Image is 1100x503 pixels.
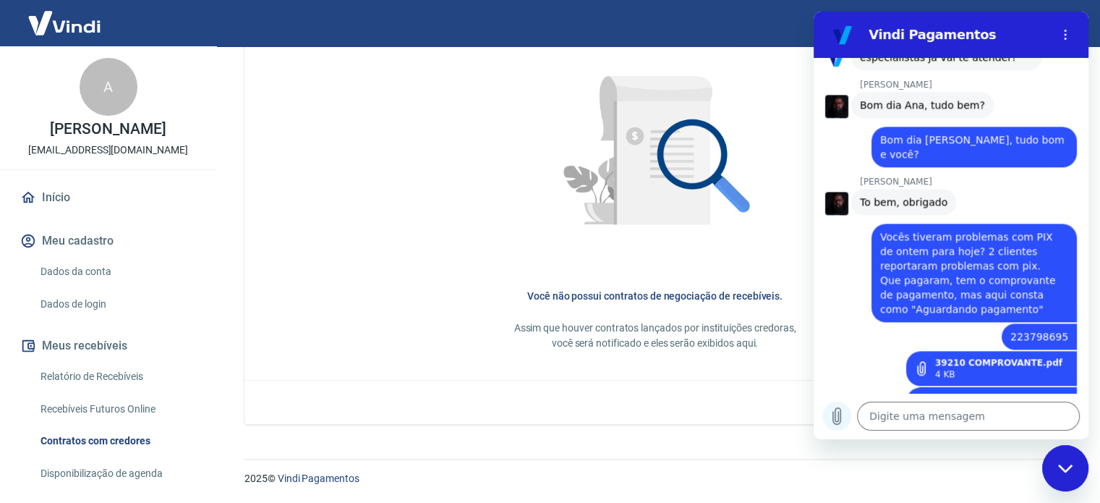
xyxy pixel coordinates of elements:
p: [EMAIL_ADDRESS][DOMAIN_NAME] [28,143,188,158]
p: [PERSON_NAME] [50,122,166,137]
h6: Você não possui contratos de negociação de recebíveis. [268,289,1042,303]
img: Nenhum item encontrado [527,28,783,283]
button: Meus recebíveis [17,330,199,362]
span: Assim que houver contratos lançados por instituições credoras, você será notificado e eles serão ... [514,322,796,349]
iframe: Botão para abrir a janela de mensagens, conversa em andamento [1042,445,1088,491]
div: A [80,58,137,116]
a: Recebíveis Futuros Online [35,394,199,424]
button: Sair [1031,10,1083,37]
a: Disponibilização de agenda [35,459,199,489]
button: Meu cadastro [17,225,199,257]
a: Início [17,182,199,214]
a: Contratos com credores [35,426,199,456]
iframe: Janela de mensagens [814,12,1088,439]
a: Relatório de Recebíveis [35,362,199,392]
a: Dados de login [35,289,199,319]
a: Vindi Pagamentos [278,473,359,484]
p: 2025 © [244,471,1065,486]
a: Dados da conta [35,257,199,287]
img: Vindi [17,1,111,45]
